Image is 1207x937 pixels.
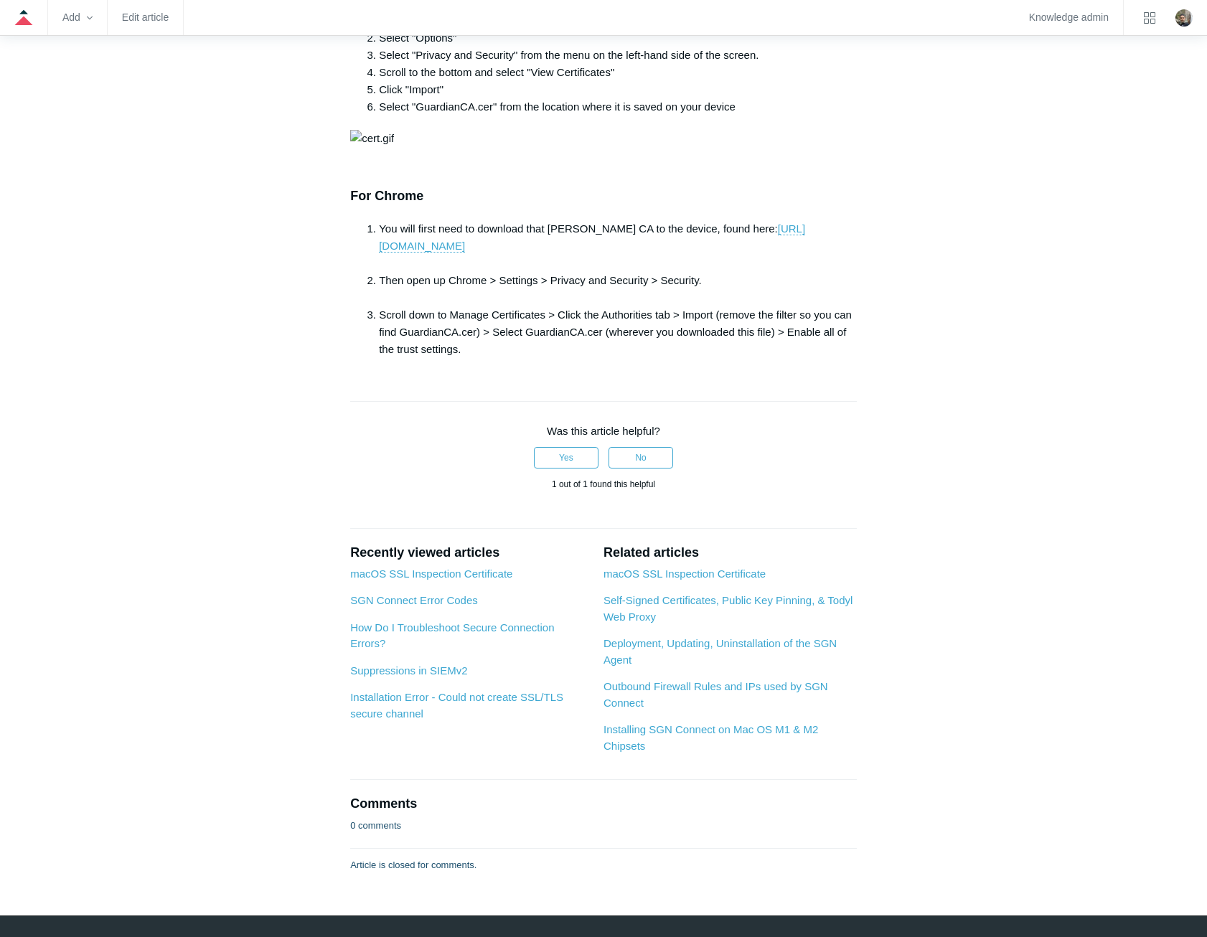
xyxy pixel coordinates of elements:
a: Outbound Firewall Rules and IPs used by SGN Connect [603,680,828,709]
a: How Do I Troubleshoot Secure Connection Errors? [350,621,554,650]
h2: Recently viewed articles [350,543,589,562]
h3: For Chrome [350,186,857,207]
span: Click "Import" [379,83,443,95]
button: This article was not helpful [609,447,673,468]
span: Then open up Chrome > Settings > Privacy and Security > Security. [379,274,702,286]
h2: Comments [350,794,857,814]
span: Scroll down to Manage Certificates > Click the Authorities tab > Import (remove the filter so you... [379,309,852,355]
span: Was this article helpful? [547,425,660,437]
a: Knowledge admin [1029,14,1109,22]
span: Select "GuardianCA.cer" from the location where it is saved on your device [379,100,736,113]
span: Select "Options" [379,32,456,44]
span: Scroll to the bottom and select "View Certificates" [379,66,614,78]
a: macOS SSL Inspection Certificate [350,568,512,580]
a: Edit article [122,14,169,22]
a: Self-Signed Certificates, Public Key Pinning, & Todyl Web Proxy [603,594,853,623]
h2: Related articles [603,543,857,562]
a: macOS SSL Inspection Certificate [603,568,766,580]
a: Installing SGN Connect on Mac OS M1 & M2 Chipsets [603,723,818,752]
button: This article was helpful [534,447,598,468]
p: Article is closed for comments. [350,858,476,872]
span: Select "Privacy and Security" from the menu on the left-hand side of the screen. [379,49,759,61]
a: SGN Connect Error Codes [350,594,478,606]
a: Installation Error - Could not create SSL/TLS secure channel [350,691,563,720]
a: Deployment, Updating, Uninstallation of the SGN Agent [603,637,837,666]
span: You will first need to download that [PERSON_NAME] CA to the device, found here: [379,222,805,253]
img: cert.gif [350,130,394,147]
span: 1 out of 1 found this helpful [552,479,655,489]
img: user avatar [1175,9,1193,27]
p: 0 comments [350,819,401,833]
zd-hc-trigger: Add [62,14,93,22]
zd-hc-trigger: Click your profile icon to open the profile menu [1175,9,1193,27]
a: Suppressions in SIEMv2 [350,664,467,677]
